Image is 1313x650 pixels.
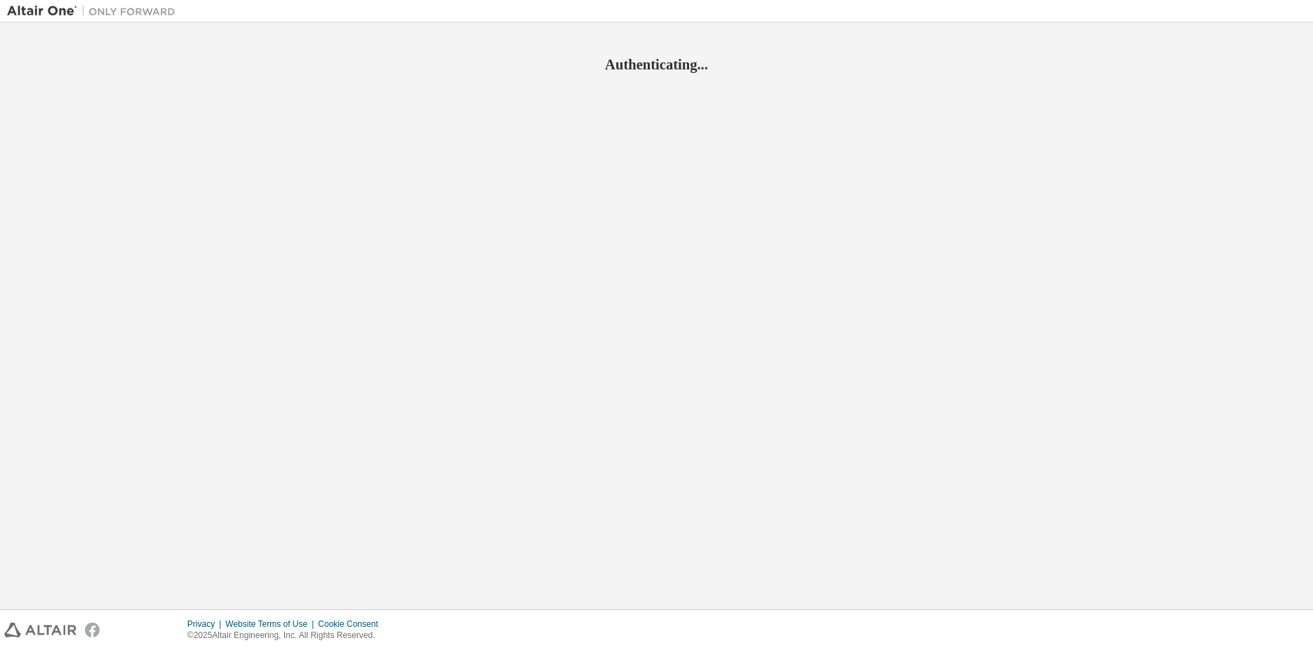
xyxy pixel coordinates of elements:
[225,618,318,630] div: Website Terms of Use
[187,618,225,630] div: Privacy
[187,630,387,642] p: © 2025 Altair Engineering, Inc. All Rights Reserved.
[85,623,100,637] img: facebook.svg
[7,55,1306,74] h2: Authenticating...
[7,4,182,18] img: Altair One
[318,618,386,630] div: Cookie Consent
[4,623,76,637] img: altair_logo.svg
